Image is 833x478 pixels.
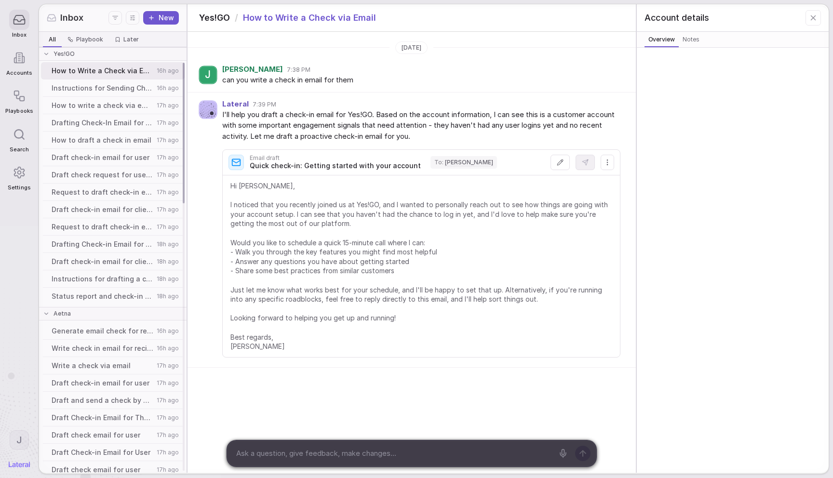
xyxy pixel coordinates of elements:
[41,444,185,461] a: Draft Check-in Email for User17h ago
[54,50,75,58] span: Yes!GO
[41,97,185,114] a: How to write a check via email17h ago
[37,307,188,320] div: Aetna
[41,409,185,426] a: Draft Check-in Email for Them17h ago
[41,392,185,409] a: Draft and send a check by email17h ago
[52,239,154,249] span: Drafting Check-in Email for Them
[5,108,33,114] span: Playbooks
[52,344,154,353] span: Write check in email for recipient
[157,362,179,370] span: 17h ago
[41,322,185,340] a: Generate email check for recipient16h ago
[123,36,139,43] span: Later
[41,374,185,392] a: Draft check-in email for user17h ago
[60,12,83,24] span: Inbox
[681,35,701,44] span: Notes
[5,158,33,196] a: Settings
[41,288,185,305] a: Status report and check-in email draft18h ago
[9,462,30,467] img: Lateral
[157,431,179,439] span: 17h ago
[222,66,283,74] span: [PERSON_NAME]
[157,240,179,248] span: 18h ago
[157,119,179,127] span: 17h ago
[41,184,185,201] a: Request to draft check-in email17h ago
[52,378,154,388] span: Draft check-in email for user
[402,44,421,52] span: [DATE]
[157,466,179,474] span: 17h ago
[52,101,154,110] span: How to write a check via email
[52,413,154,423] span: Draft Check-in Email for Them
[222,109,620,142] span: I'll help you draft a check-in email for Yes!GO. Based on the account information, I can see this...
[126,11,139,25] button: Display settings
[41,218,185,236] a: Request to draft check-in email17h ago
[157,258,179,266] span: 18h ago
[157,414,179,422] span: 17h ago
[157,275,179,283] span: 18h ago
[287,66,310,74] span: 7:38 PM
[76,36,103,43] span: Playbook
[8,185,30,191] span: Settings
[157,223,179,231] span: 17h ago
[108,11,122,25] button: Filters
[52,465,154,475] span: Draft check email for user
[5,43,33,81] a: Accounts
[157,102,179,109] span: 17h ago
[157,397,179,404] span: 17h ago
[157,154,179,161] span: 17h ago
[49,36,56,43] span: All
[157,379,179,387] span: 17h ago
[41,80,185,97] a: Instructions for Sending Check by Email16h ago
[253,101,276,108] span: 7:39 PM
[52,430,154,440] span: Draft check email for user
[157,449,179,456] span: 17h ago
[52,170,154,180] span: Draft check request for user via email
[52,222,154,232] span: Request to draft check-in email
[143,11,179,25] button: New thread
[434,159,443,166] span: To :
[157,84,179,92] span: 16h ago
[52,274,154,284] span: Instructions for drafting a check via email
[250,155,421,161] span: Email draft
[41,253,185,270] a: Draft check-in email for client18h ago
[157,206,179,213] span: 17h ago
[243,12,376,24] span: How to Write a Check via Email
[445,159,493,166] span: [PERSON_NAME]
[199,12,230,24] span: Yes!GO
[16,434,22,446] span: J
[52,257,154,266] span: Draft check-in email for client
[157,136,179,144] span: 17h ago
[41,132,185,149] a: How to draft a check in email17h ago
[41,357,185,374] a: Write a check via email17h ago
[41,114,185,132] a: Drafting Check-In Email for Client17h ago
[37,47,188,61] div: Yes!GO
[157,188,179,196] span: 17h ago
[5,81,33,119] a: Playbooks
[5,5,33,43] a: Inbox
[645,12,709,24] span: Account details
[52,187,154,197] span: Request to draft check-in email
[157,67,179,75] span: 16h ago
[199,101,217,119] img: Agent avatar
[41,340,185,357] a: Write check in email for recipient16h ago
[54,310,71,318] span: Aetna
[230,181,612,351] span: Hi [PERSON_NAME], I noticed that you recently joined us at Yes!GO, and I wanted to personally rea...
[222,75,620,86] span: can you write a check in email for them
[52,326,154,336] span: Generate email check for recipient
[157,171,179,179] span: 17h ago
[52,361,154,371] span: Write a check via email
[157,345,179,352] span: 16h ago
[52,396,154,405] span: Draft and send a check by email
[41,166,185,184] a: Draft check request for user via email17h ago
[205,68,211,81] span: J
[10,146,29,153] span: Search
[41,201,185,218] a: Draft check-in email for client17h ago
[41,62,185,80] a: How to Write a Check via Email16h ago
[646,35,677,44] span: Overview
[41,149,185,166] a: Draft check-in email for user17h ago
[52,292,154,301] span: Status report and check-in email draft
[235,12,238,24] span: /
[52,135,154,145] span: How to draft a check in email
[41,270,185,288] a: Instructions for drafting a check via email18h ago
[157,292,179,300] span: 18h ago
[41,236,185,253] a: Drafting Check-in Email for Them18h ago
[222,100,249,108] span: Lateral
[41,426,185,444] a: Draft check email for user17h ago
